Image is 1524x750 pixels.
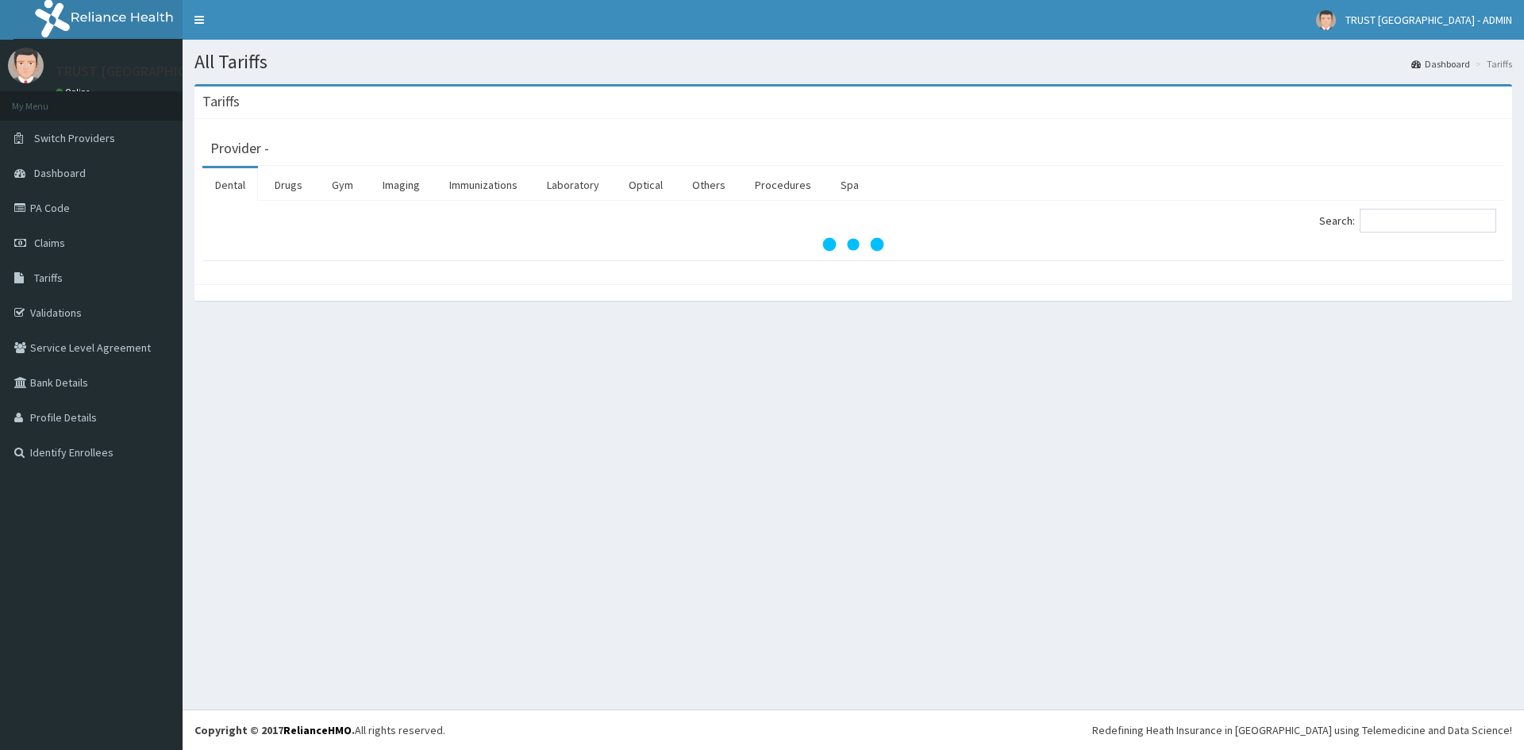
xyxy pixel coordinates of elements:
[283,723,352,737] a: RelianceHMO
[319,168,366,202] a: Gym
[56,64,283,79] p: TRUST [GEOGRAPHIC_DATA] - ADMIN
[56,87,94,98] a: Online
[1319,209,1496,233] label: Search:
[202,94,240,109] h3: Tariffs
[183,710,1524,750] footer: All rights reserved.
[437,168,530,202] a: Immunizations
[679,168,738,202] a: Others
[34,271,63,285] span: Tariffs
[1411,57,1470,71] a: Dashboard
[34,236,65,250] span: Claims
[194,52,1512,72] h1: All Tariffs
[34,131,115,145] span: Switch Providers
[202,168,258,202] a: Dental
[828,168,872,202] a: Spa
[34,166,86,180] span: Dashboard
[210,141,269,156] h3: Provider -
[8,48,44,83] img: User Image
[194,723,355,737] strong: Copyright © 2017 .
[1316,10,1336,30] img: User Image
[262,168,315,202] a: Drugs
[616,168,675,202] a: Optical
[1345,13,1512,27] span: TRUST [GEOGRAPHIC_DATA] - ADMIN
[1360,209,1496,233] input: Search:
[534,168,612,202] a: Laboratory
[1092,722,1512,738] div: Redefining Heath Insurance in [GEOGRAPHIC_DATA] using Telemedicine and Data Science!
[1472,57,1512,71] li: Tariffs
[822,213,885,276] svg: audio-loading
[742,168,824,202] a: Procedures
[370,168,433,202] a: Imaging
